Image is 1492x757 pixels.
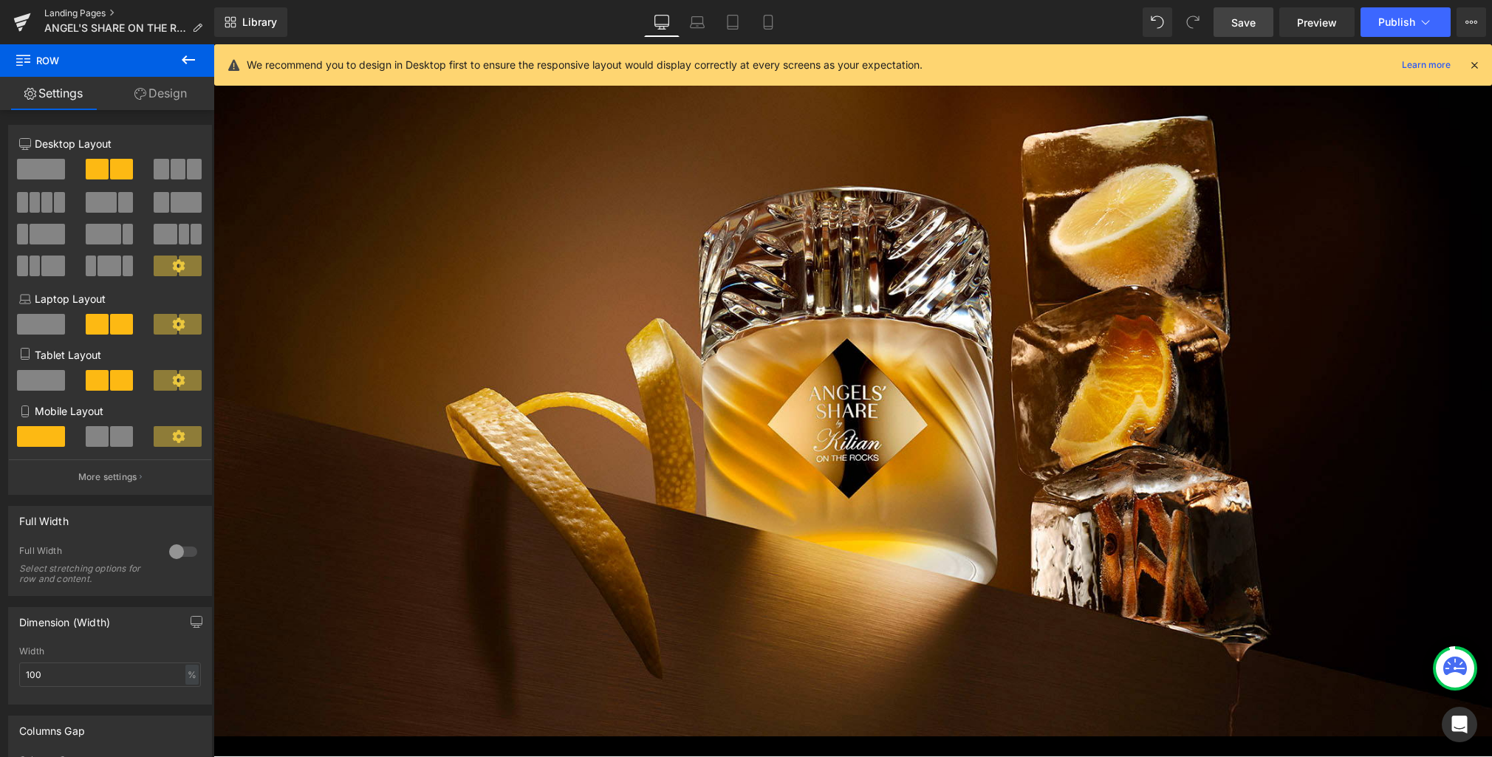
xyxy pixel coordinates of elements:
[44,22,186,34] span: ANGEL'S SHARE ON THE ROCKS｜[PERSON_NAME]（キリアン パリ）
[750,7,786,37] a: Mobile
[214,7,287,37] a: New Library
[247,57,923,73] p: We recommend you to design in Desktop first to ensure the responsive layout would display correct...
[1297,15,1337,30] span: Preview
[1378,16,1415,28] span: Publish
[1396,56,1457,74] a: Learn more
[1231,15,1256,30] span: Save
[19,646,201,657] div: Width
[19,608,110,628] div: Dimension (Width)
[1143,7,1172,37] button: Undo
[1361,7,1451,37] button: Publish
[1178,7,1208,37] button: Redo
[44,7,214,19] a: Landing Pages
[185,665,199,685] div: %
[1442,707,1477,742] div: Open Intercom Messenger
[644,7,680,37] a: Desktop
[19,507,69,527] div: Full Width
[19,662,201,687] input: auto
[242,16,277,29] span: Library
[680,7,715,37] a: Laptop
[15,44,162,77] span: Row
[19,545,154,561] div: Full Width
[107,77,214,110] a: Design
[19,347,201,363] p: Tablet Layout
[1457,7,1486,37] button: More
[19,136,201,151] p: Desktop Layout
[9,459,211,494] button: More settings
[715,7,750,37] a: Tablet
[19,291,201,306] p: Laptop Layout
[1279,7,1355,37] a: Preview
[19,716,85,737] div: Columns Gap
[19,403,201,419] p: Mobile Layout
[19,564,152,584] div: Select stretching options for row and content.
[78,470,137,484] p: More settings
